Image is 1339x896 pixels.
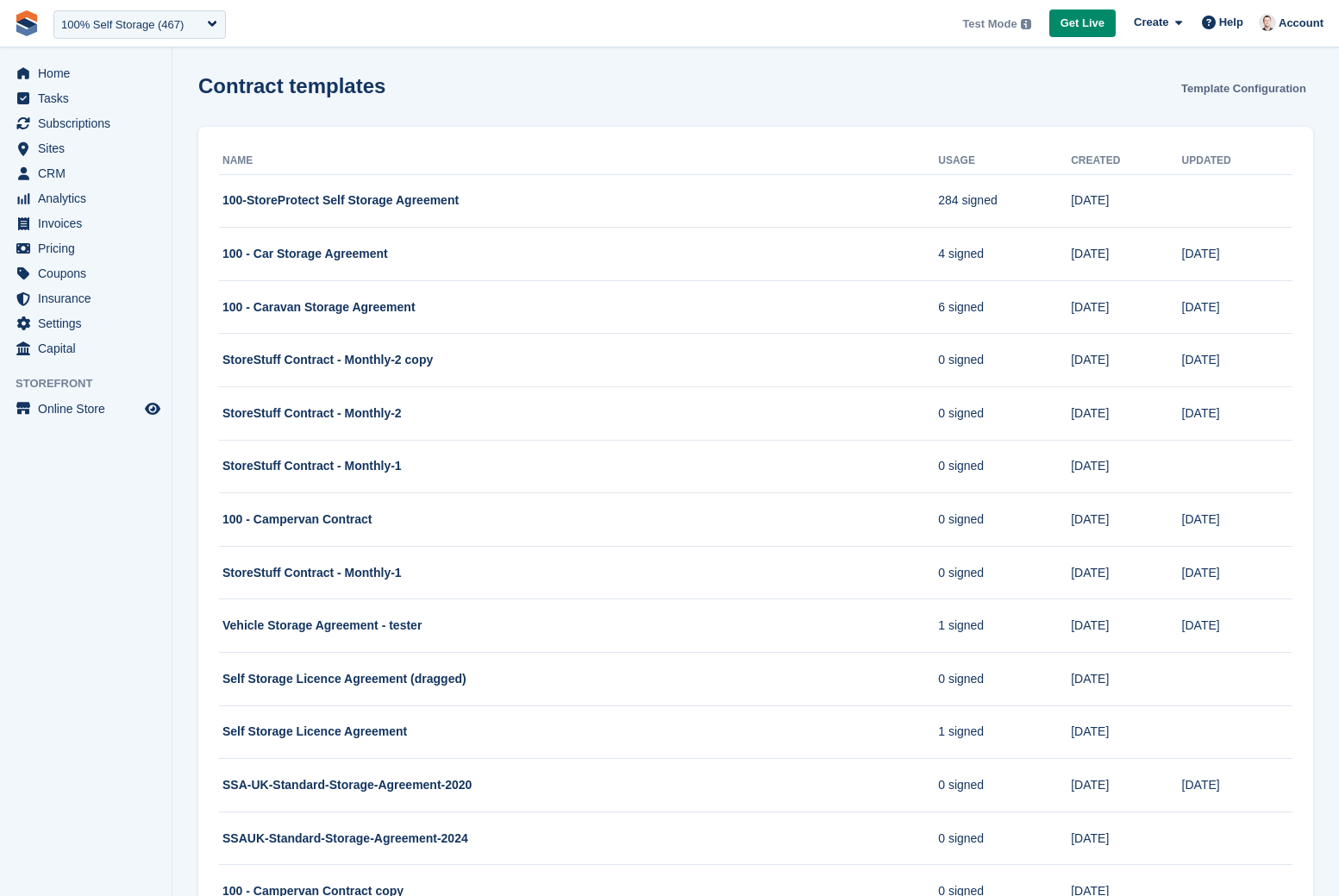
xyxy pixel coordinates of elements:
[38,236,141,260] span: Pricing
[9,186,163,210] a: menu
[938,387,1071,441] td: 0 signed
[9,86,163,110] a: menu
[38,286,141,310] span: Insurance
[1182,493,1292,547] td: [DATE]
[938,280,1071,334] td: 6 signed
[1279,15,1323,32] span: Account
[219,705,938,759] td: Self Storage Licence Agreement
[9,286,163,310] a: menu
[962,16,1017,33] span: Test Mode
[1071,811,1181,865] td: [DATE]
[219,811,938,865] td: SSAUK-Standard-Storage-Agreement-2024
[1061,15,1104,32] span: Get Live
[61,16,184,34] div: 100% Self Storage (467)
[38,211,141,235] span: Invoices
[938,440,1071,493] td: 0 signed
[219,653,938,706] td: Self Storage Licence Agreement (dragged)
[1021,19,1031,29] img: icon-info-grey-7440780725fd019a000dd9b08b2336e03edf1995a4989e88bcd33f0948082b44.svg
[16,375,172,392] span: Storefront
[38,336,141,360] span: Capital
[1071,546,1181,599] td: [DATE]
[9,161,163,185] a: menu
[38,136,141,160] span: Sites
[219,440,938,493] td: StoreStuff Contract - Monthly-1
[1071,387,1181,441] td: [DATE]
[1071,599,1181,653] td: [DATE]
[142,398,163,419] a: Preview store
[1182,759,1292,812] td: [DATE]
[1071,334,1181,387] td: [DATE]
[219,493,938,547] td: 100 - Campervan Contract
[38,61,141,85] span: Home
[9,136,163,160] a: menu
[938,811,1071,865] td: 0 signed
[9,111,163,135] a: menu
[1071,440,1181,493] td: [DATE]
[1219,14,1243,31] span: Help
[38,311,141,335] span: Settings
[9,397,163,421] a: menu
[1182,334,1292,387] td: [DATE]
[1071,147,1181,175] th: Created
[9,61,163,85] a: menu
[219,546,938,599] td: StoreStuff Contract - Monthly-1
[198,74,385,97] h1: Contract templates
[1071,493,1181,547] td: [DATE]
[38,397,141,421] span: Online Store
[9,261,163,285] a: menu
[38,86,141,110] span: Tasks
[1182,546,1292,599] td: [DATE]
[38,186,141,210] span: Analytics
[38,261,141,285] span: Coupons
[1049,9,1116,38] a: Get Live
[219,334,938,387] td: StoreStuff Contract - Monthly-2 copy
[1182,387,1292,441] td: [DATE]
[938,705,1071,759] td: 1 signed
[219,387,938,441] td: StoreStuff Contract - Monthly-2
[1071,174,1181,228] td: [DATE]
[9,336,163,360] a: menu
[938,599,1071,653] td: 1 signed
[219,174,938,228] td: 100-StoreProtect Self Storage Agreement
[938,546,1071,599] td: 0 signed
[1071,280,1181,334] td: [DATE]
[219,759,938,812] td: SSA-UK-Standard-Storage-Agreement-2020
[1071,705,1181,759] td: [DATE]
[9,236,163,260] a: menu
[1174,74,1313,103] a: Template Configuration
[938,334,1071,387] td: 0 signed
[1182,599,1292,653] td: [DATE]
[1071,759,1181,812] td: [DATE]
[1071,653,1181,706] td: [DATE]
[938,493,1071,547] td: 0 signed
[1182,147,1292,175] th: Updated
[938,653,1071,706] td: 0 signed
[1182,280,1292,334] td: [DATE]
[219,147,938,175] th: Name
[14,10,40,36] img: stora-icon-8386f47178a22dfd0bd8f6a31ec36ba5ce8667c1dd55bd0f319d3a0aa187defe.svg
[938,147,1071,175] th: Usage
[38,161,141,185] span: CRM
[1071,228,1181,281] td: [DATE]
[1134,14,1168,31] span: Create
[938,228,1071,281] td: 4 signed
[1182,228,1292,281] td: [DATE]
[9,311,163,335] a: menu
[9,211,163,235] a: menu
[938,759,1071,812] td: 0 signed
[938,174,1071,228] td: 284 signed
[219,280,938,334] td: 100 - Caravan Storage Agreement
[219,599,938,653] td: Vehicle Storage Agreement - tester
[219,228,938,281] td: 100 - Car Storage Agreement
[38,111,141,135] span: Subscriptions
[1259,14,1276,31] img: Jeff Knox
